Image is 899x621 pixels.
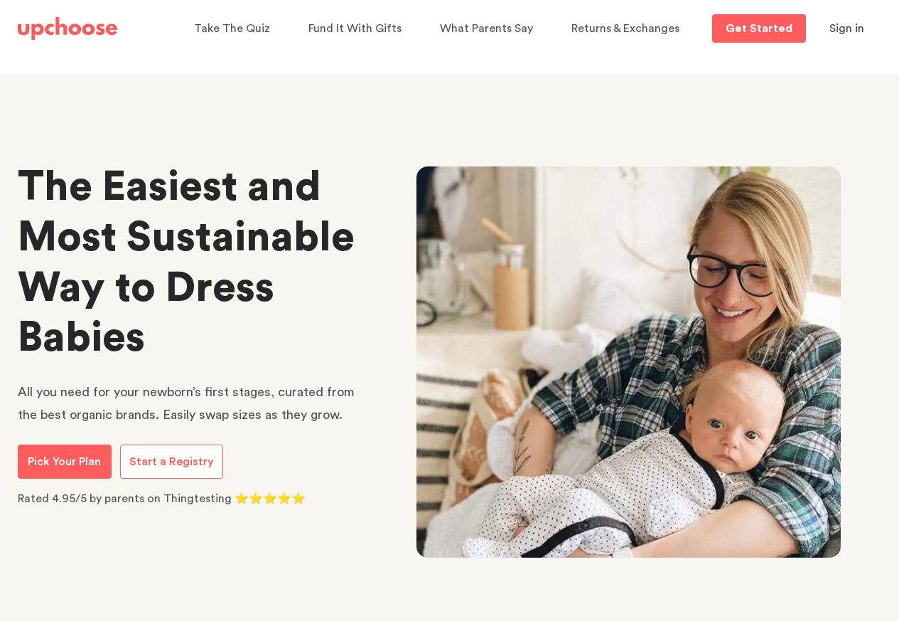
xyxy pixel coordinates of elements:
p: Get Started [726,23,792,34]
p: Pick Your Plan [28,453,101,470]
span: Returns & Exchanges [571,23,679,34]
a: What Parents Say [440,15,537,43]
span: All you need for your newborn’s first stages, curated from the best organic brands. Easily swap s... [18,386,355,421]
a: Returns & Exchanges [571,15,684,43]
img: newborn baby [416,166,841,558]
a: UpChoose [18,14,117,43]
span: Take The Quiz [194,23,270,34]
a: Start a Registry [120,445,223,479]
span: Sign in [829,23,864,34]
a: Take The Quiz [194,15,274,43]
a: Get Started [712,14,806,43]
button: Sign in [812,14,882,43]
strong: The Easiest and Most Sustainable Way to Dress Babies [18,166,355,359]
a: Pick Your Plan [18,445,112,479]
p: Rated 4.95/5 by parents on Thingtesting ⭐⭐⭐⭐⭐ [18,490,359,509]
a: Fund It With Gifts [308,15,406,43]
span: What Parents Say [440,23,533,34]
img: UpChoose [18,17,117,40]
span: Start a Registry [129,456,214,467]
span: Fund It With Gifts [308,23,402,34]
